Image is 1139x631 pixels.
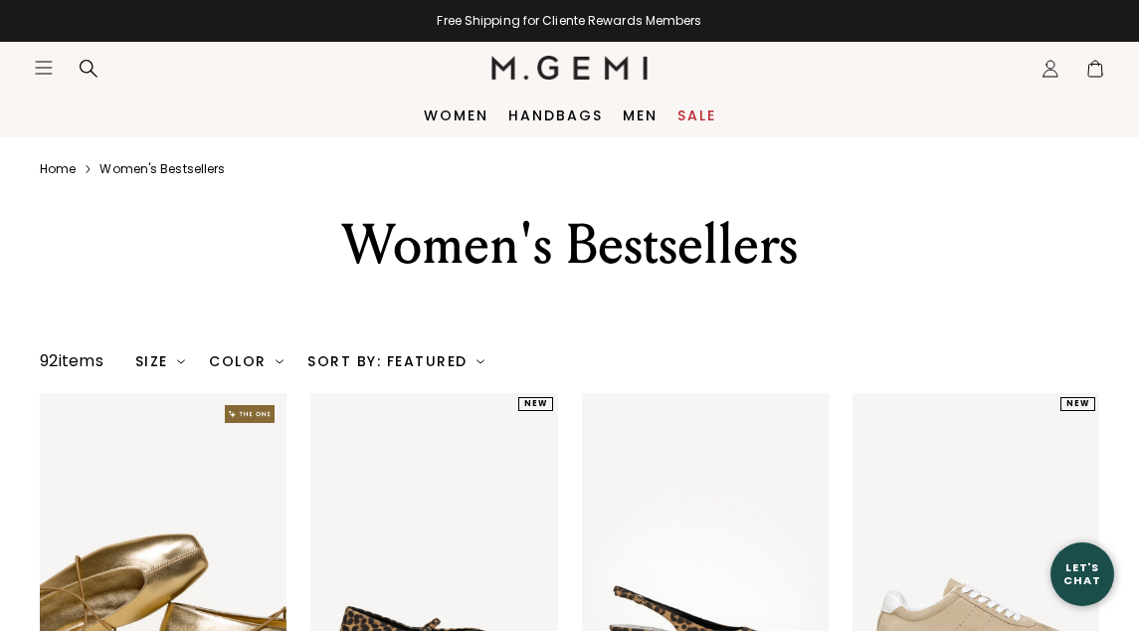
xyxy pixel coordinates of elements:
[1050,561,1114,586] div: Let's Chat
[307,353,484,369] div: Sort By: Featured
[677,107,716,123] a: Sale
[476,357,484,365] img: chevron-down.svg
[623,107,658,123] a: Men
[209,353,284,369] div: Color
[225,405,275,423] img: The One tag
[491,56,648,80] img: M.Gemi
[135,353,186,369] div: Size
[508,107,603,123] a: Handbags
[40,161,76,177] a: Home
[177,357,185,365] img: chevron-down.svg
[99,161,225,177] a: Women's bestsellers
[1060,397,1095,411] div: NEW
[424,107,488,123] a: Women
[40,349,103,373] div: 92 items
[518,397,553,411] div: NEW
[34,58,54,78] button: Open site menu
[276,357,284,365] img: chevron-down.svg
[201,209,939,281] div: Women's Bestsellers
